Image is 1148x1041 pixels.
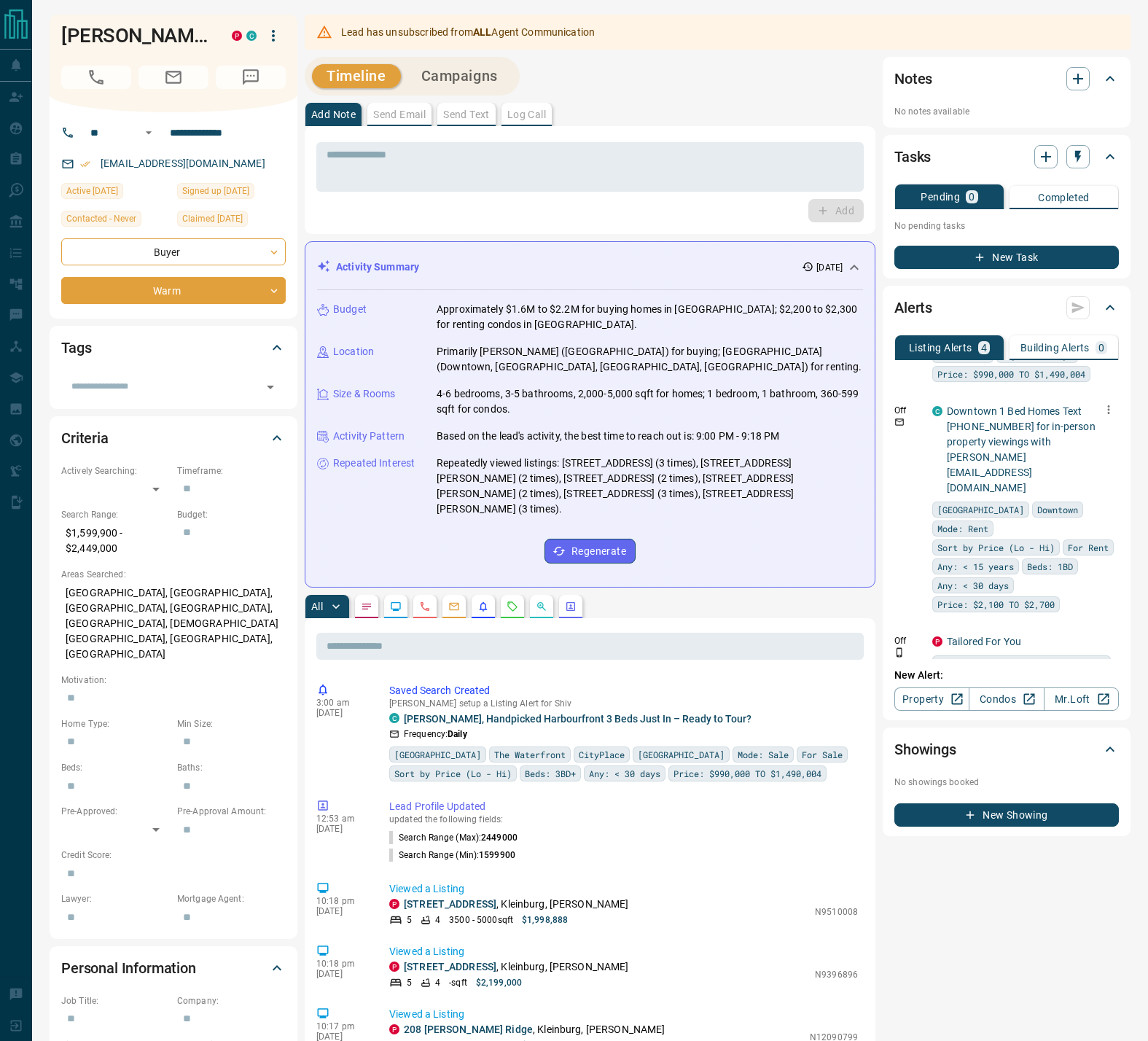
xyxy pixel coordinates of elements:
[894,67,932,90] h2: Notes
[802,747,843,762] span: For Sale
[389,814,858,824] p: updated the following fields:
[389,1007,858,1022] p: Viewed a Listing
[177,761,286,774] p: Baths:
[232,31,242,41] div: property.ca
[316,959,367,969] p: 10:18 pm
[815,968,858,981] p: N9396896
[407,976,412,989] p: 5
[544,539,636,564] button: Regenerate
[419,601,431,612] svg: Calls
[1044,687,1119,711] a: Mr.Loft
[638,747,725,762] span: [GEOGRAPHIC_DATA]
[390,601,402,612] svg: Lead Browsing Activity
[579,747,625,762] span: CityPlace
[61,674,286,687] p: Motivation:
[333,429,405,444] p: Activity Pattern
[738,747,789,762] span: Mode: Sale
[333,456,415,471] p: Repeated Interest
[894,61,1119,96] div: Notes
[815,905,858,919] p: N9510008
[61,183,170,203] div: Wed Oct 08 2025
[404,1022,665,1037] p: , Kleinburg, [PERSON_NAME]
[969,687,1044,711] a: Condos
[894,647,905,658] svg: Push Notification Only
[61,717,170,730] p: Home Type:
[389,698,858,709] p: [PERSON_NAME] setup a Listing Alert for Shiv
[404,897,629,912] p: , Kleinburg, [PERSON_NAME]
[437,456,863,517] p: Repeatedly viewed listings: [STREET_ADDRESS] (3 times), [STREET_ADDRESS][PERSON_NAME] (2 times), ...
[177,994,286,1007] p: Company:
[61,951,286,986] div: Personal Information
[61,581,286,666] p: [GEOGRAPHIC_DATA], [GEOGRAPHIC_DATA], [GEOGRAPHIC_DATA], [GEOGRAPHIC_DATA], [GEOGRAPHIC_DATA], [D...
[435,913,440,927] p: 4
[437,344,863,375] p: Primarily [PERSON_NAME] ([GEOGRAPHIC_DATA]) for buying; [GEOGRAPHIC_DATA] (Downtown, [GEOGRAPHIC_...
[481,833,518,843] span: 2449000
[394,766,512,781] span: Sort by Price (Lo - Hi)
[969,192,975,202] p: 0
[389,962,399,972] div: property.ca
[389,899,399,909] div: property.ca
[894,803,1119,827] button: New Showing
[404,1024,533,1035] a: 208 [PERSON_NAME] Ridge
[404,728,467,741] p: Frequency:
[333,302,367,317] p: Budget
[1037,502,1078,517] span: Downtown
[894,215,1119,237] p: No pending tasks
[404,959,629,975] p: , Kleinburg, [PERSON_NAME]
[61,330,286,365] div: Tags
[449,913,513,927] p: 3500 - 5000 sqft
[333,344,374,359] p: Location
[937,656,1106,671] span: sale price range: 1439910,2693900
[407,64,512,88] button: Campaigns
[177,211,286,231] div: Mon Oct 19 2020
[361,601,372,612] svg: Notes
[316,698,367,708] p: 3:00 am
[1027,559,1073,574] span: Beds: 1BD
[536,601,547,612] svg: Opportunities
[177,717,286,730] p: Min Size:
[947,405,1096,494] a: Downtown 1 Bed Homes Text [PHONE_NUMBER] for in-person property viewings with [PERSON_NAME][EMAIL...
[182,211,243,226] span: Claimed [DATE]
[61,568,286,581] p: Areas Searched:
[311,601,323,612] p: All
[316,824,367,834] p: [DATE]
[61,426,109,450] h2: Criteria
[437,429,779,444] p: Based on the lead's activity, the best time to reach out is: 9:00 PM - 9:18 PM
[981,343,987,353] p: 4
[61,849,286,862] p: Credit Score:
[61,421,286,456] div: Criteria
[389,683,858,698] p: Saved Search Created
[389,799,858,814] p: Lead Profile Updated
[177,464,286,477] p: Timeframe:
[894,776,1119,789] p: No showings booked
[437,302,863,332] p: Approximately $1.6M to $2.2M for buying homes in [GEOGRAPHIC_DATA]; $2,200 to $2,300 for renting ...
[66,184,118,198] span: Active [DATE]
[449,976,467,989] p: - sqft
[61,956,196,980] h2: Personal Information
[525,766,576,781] span: Beds: 3BD+
[894,246,1119,269] button: New Task
[494,747,566,762] span: The Waterfront
[476,976,522,989] p: $2,199,000
[61,508,170,521] p: Search Range:
[673,766,821,781] span: Price: $990,000 TO $1,490,004
[61,761,170,774] p: Beds:
[589,766,660,781] span: Any: < 30 days
[138,66,208,89] span: Email
[140,124,157,141] button: Open
[894,404,924,417] p: Off
[317,254,863,281] div: Activity Summary[DATE]
[507,601,518,612] svg: Requests
[316,969,367,979] p: [DATE]
[477,601,489,612] svg: Listing Alerts
[894,687,969,711] a: Property
[61,277,286,304] div: Warm
[316,1021,367,1032] p: 10:17 pm
[448,729,467,739] strong: Daily
[404,961,496,972] a: [STREET_ADDRESS]
[522,913,568,927] p: $1,998,888
[316,708,367,718] p: [DATE]
[1098,343,1104,353] p: 0
[937,578,1009,593] span: Any: < 30 days
[894,417,905,427] svg: Email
